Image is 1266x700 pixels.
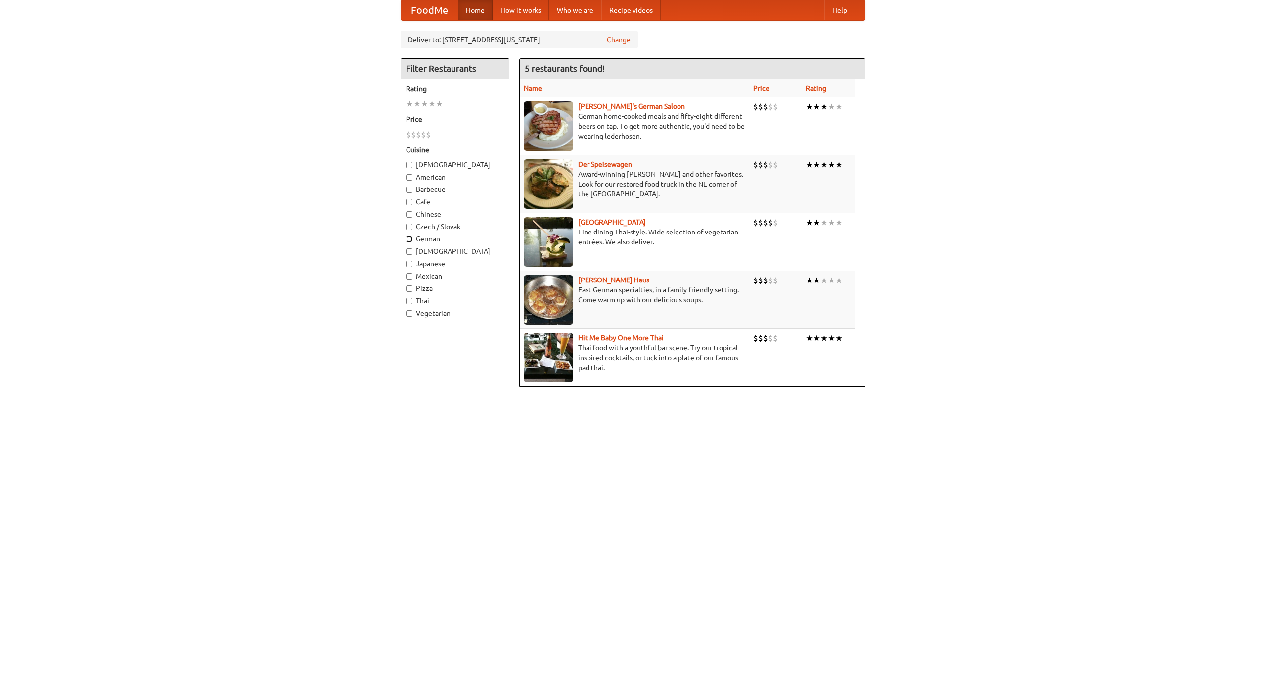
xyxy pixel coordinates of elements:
b: [PERSON_NAME]'s German Saloon [578,102,685,110]
li: ★ [835,159,843,170]
a: How it works [493,0,549,20]
input: Pizza [406,285,412,292]
li: ★ [820,159,828,170]
li: $ [763,275,768,286]
li: $ [411,129,416,140]
li: ★ [820,217,828,228]
li: ★ [813,217,820,228]
li: ★ [813,101,820,112]
label: Japanese [406,259,504,269]
li: $ [768,275,773,286]
ng-pluralize: 5 restaurants found! [525,64,605,73]
h5: Cuisine [406,145,504,155]
li: ★ [806,101,813,112]
input: Japanese [406,261,412,267]
li: $ [753,101,758,112]
img: babythai.jpg [524,333,573,382]
h5: Rating [406,84,504,93]
li: ★ [806,275,813,286]
label: German [406,234,504,244]
li: $ [768,159,773,170]
label: Barbecue [406,185,504,194]
li: $ [773,217,778,228]
a: FoodMe [401,0,458,20]
label: Thai [406,296,504,306]
li: $ [753,159,758,170]
li: $ [758,275,763,286]
input: German [406,236,412,242]
li: $ [753,217,758,228]
a: Der Speisewagen [578,160,632,168]
a: Help [824,0,855,20]
li: $ [768,101,773,112]
input: American [406,174,412,181]
li: ★ [806,159,813,170]
a: Who we are [549,0,601,20]
li: $ [768,333,773,344]
input: Cafe [406,199,412,205]
label: American [406,172,504,182]
label: [DEMOGRAPHIC_DATA] [406,246,504,256]
li: $ [421,129,426,140]
li: ★ [813,333,820,344]
label: Cafe [406,197,504,207]
li: $ [753,333,758,344]
img: satay.jpg [524,217,573,267]
li: $ [768,217,773,228]
input: Czech / Slovak [406,224,412,230]
label: Pizza [406,283,504,293]
img: kohlhaus.jpg [524,275,573,325]
input: Barbecue [406,187,412,193]
p: Thai food with a youthful bar scene. Try our tropical inspired cocktails, or tuck into a plate of... [524,343,745,373]
li: $ [758,333,763,344]
a: Name [524,84,542,92]
h4: Filter Restaurants [401,59,509,79]
li: ★ [436,98,443,109]
li: ★ [820,333,828,344]
li: $ [773,275,778,286]
li: ★ [828,217,835,228]
li: $ [416,129,421,140]
a: [GEOGRAPHIC_DATA] [578,218,646,226]
li: ★ [806,217,813,228]
li: ★ [413,98,421,109]
li: ★ [828,101,835,112]
input: [DEMOGRAPHIC_DATA] [406,248,412,255]
li: ★ [828,333,835,344]
li: ★ [406,98,413,109]
img: speisewagen.jpg [524,159,573,209]
p: German home-cooked meals and fifty-eight different beers on tap. To get more authentic, you'd nee... [524,111,745,141]
li: $ [763,217,768,228]
li: $ [406,129,411,140]
li: ★ [828,159,835,170]
p: East German specialties, in a family-friendly setting. Come warm up with our delicious soups. [524,285,745,305]
p: Fine dining Thai-style. Wide selection of vegetarian entrées. We also deliver. [524,227,745,247]
li: ★ [820,275,828,286]
li: ★ [806,333,813,344]
label: Vegetarian [406,308,504,318]
li: $ [753,275,758,286]
a: Change [607,35,631,45]
a: Home [458,0,493,20]
li: $ [758,101,763,112]
li: ★ [820,101,828,112]
li: ★ [835,101,843,112]
li: ★ [813,159,820,170]
input: Thai [406,298,412,304]
input: Vegetarian [406,310,412,317]
li: $ [426,129,431,140]
li: $ [758,217,763,228]
h5: Price [406,114,504,124]
li: ★ [835,333,843,344]
li: ★ [835,217,843,228]
li: ★ [835,275,843,286]
li: $ [763,159,768,170]
img: esthers.jpg [524,101,573,151]
li: $ [773,101,778,112]
input: Mexican [406,273,412,280]
a: Hit Me Baby One More Thai [578,334,664,342]
label: [DEMOGRAPHIC_DATA] [406,160,504,170]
